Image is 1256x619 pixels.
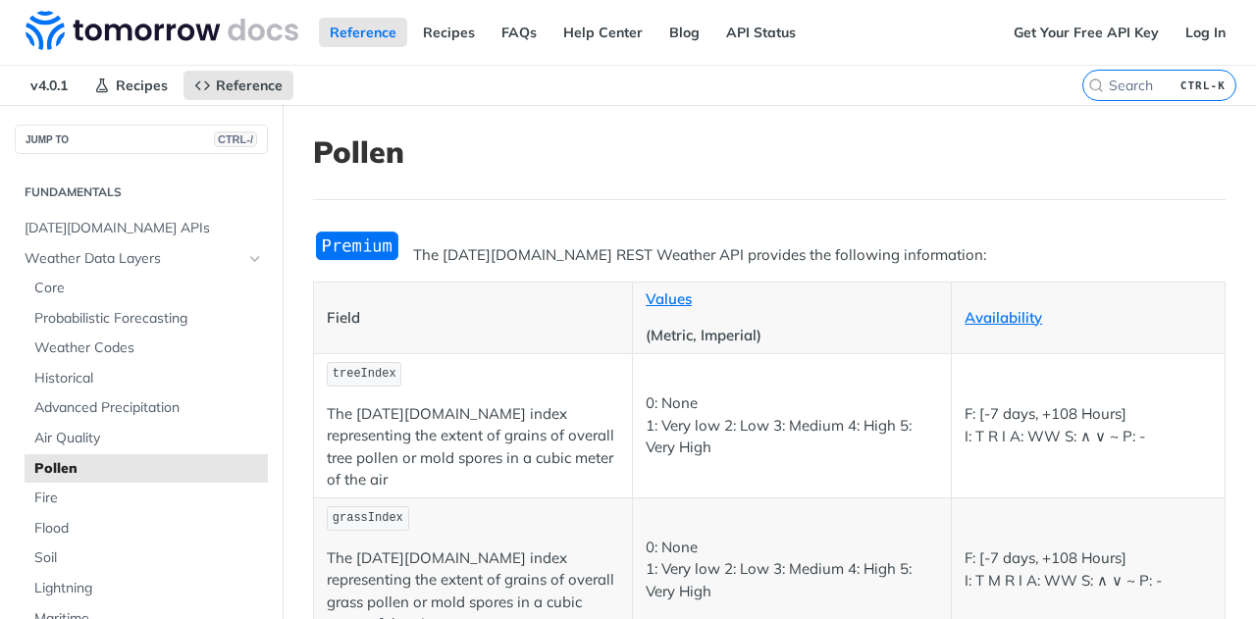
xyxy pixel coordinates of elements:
[319,18,407,47] a: Reference
[25,454,268,484] a: Pollen
[25,249,242,269] span: Weather Data Layers
[25,543,268,573] a: Soil
[15,244,268,274] a: Weather Data LayersHide subpages for Weather Data Layers
[313,244,1226,267] p: The [DATE][DOMAIN_NAME] REST Weather API provides the following information:
[646,392,938,459] p: 0: None 1: Very low 2: Low 3: Medium 4: High 5: Very High
[333,511,403,525] span: grassIndex
[34,279,263,298] span: Core
[34,519,263,539] span: Flood
[25,219,263,238] span: [DATE][DOMAIN_NAME] APIs
[25,424,268,453] a: Air Quality
[646,537,938,603] p: 0: None 1: Very low 2: Low 3: Medium 4: High 5: Very High
[646,289,692,308] a: Values
[1088,77,1104,93] svg: Search
[1003,18,1170,47] a: Get Your Free API Key
[965,547,1212,592] p: F: [-7 days, +108 Hours] I: T M R I A: WW S: ∧ ∨ ~ P: -
[15,125,268,154] button: JUMP TOCTRL-/
[247,251,263,267] button: Hide subpages for Weather Data Layers
[83,71,179,100] a: Recipes
[34,459,263,479] span: Pollen
[1175,18,1236,47] a: Log In
[25,393,268,423] a: Advanced Precipitation
[333,367,396,381] span: treeIndex
[26,11,298,50] img: Tomorrow.io Weather API Docs
[20,71,78,100] span: v4.0.1
[25,574,268,603] a: Lightning
[34,338,263,358] span: Weather Codes
[34,579,263,598] span: Lightning
[412,18,486,47] a: Recipes
[15,214,268,243] a: [DATE][DOMAIN_NAME] APIs
[327,307,619,330] p: Field
[646,325,938,347] p: (Metric, Imperial)
[15,183,268,201] h2: Fundamentals
[25,364,268,393] a: Historical
[116,77,168,94] span: Recipes
[965,403,1212,447] p: F: [-7 days, +108 Hours] I: T R I A: WW S: ∧ ∨ ~ P: -
[34,489,263,508] span: Fire
[34,309,263,329] span: Probabilistic Forecasting
[216,77,283,94] span: Reference
[34,429,263,448] span: Air Quality
[491,18,548,47] a: FAQs
[25,484,268,513] a: Fire
[25,304,268,334] a: Probabilistic Forecasting
[965,308,1042,327] a: Availability
[214,131,257,147] span: CTRL-/
[183,71,293,100] a: Reference
[327,403,619,491] p: The [DATE][DOMAIN_NAME] index representing the extent of grains of overall tree pollen or mold sp...
[552,18,654,47] a: Help Center
[1176,76,1230,95] kbd: CTRL-K
[313,134,1226,170] h1: Pollen
[34,369,263,388] span: Historical
[34,398,263,418] span: Advanced Precipitation
[34,548,263,568] span: Soil
[658,18,710,47] a: Blog
[25,514,268,543] a: Flood
[25,274,268,303] a: Core
[715,18,807,47] a: API Status
[25,334,268,363] a: Weather Codes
